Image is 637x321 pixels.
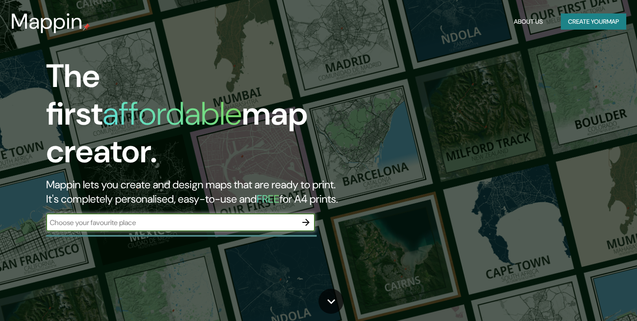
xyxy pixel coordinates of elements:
[510,13,547,30] button: About Us
[103,93,242,134] h1: affordable
[257,192,280,206] h5: FREE
[46,57,365,178] h1: The first map creator.
[11,9,83,34] h3: Mappin
[46,217,297,228] input: Choose your favourite place
[83,23,90,30] img: mappin-pin
[46,178,365,206] h2: Mappin lets you create and design maps that are ready to print. It's completely personalised, eas...
[561,13,626,30] button: Create yourmap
